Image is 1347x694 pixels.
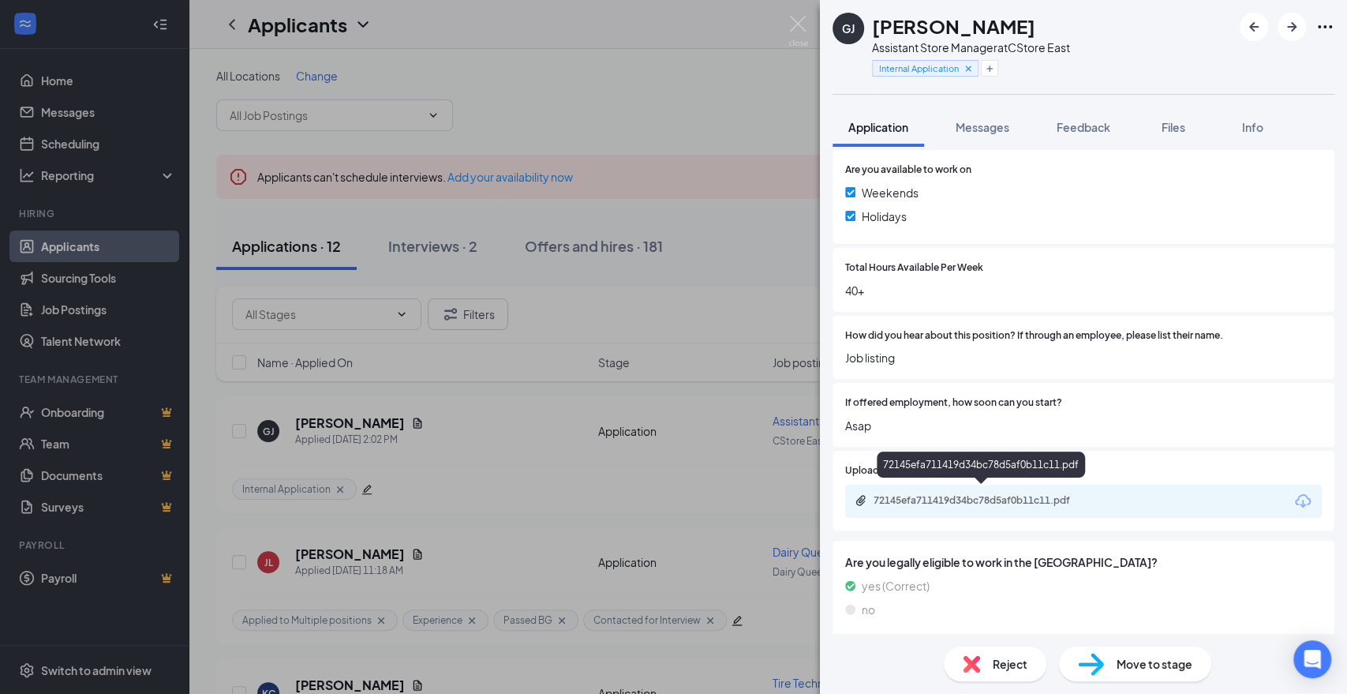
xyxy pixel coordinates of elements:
div: 72145efa711419d34bc78d5af0b11c11.pdf [877,452,1085,478]
div: Assistant Store Manager at CStore East [872,39,1070,55]
span: Are you legally eligible to work in the [GEOGRAPHIC_DATA]? [845,553,1322,571]
span: If offered employment, how soon can you start? [845,396,1062,411]
span: Feedback [1057,120,1110,134]
span: Internal Application [879,62,959,75]
h1: [PERSON_NAME] [872,13,1035,39]
button: ArrowLeftNew [1240,13,1268,41]
svg: Ellipses [1315,17,1334,36]
div: 72145efa711419d34bc78d5af0b11c11.pdf [874,494,1094,507]
span: Total Hours Available Per Week [845,261,983,276]
span: yes (Correct) [862,577,930,595]
span: Files [1162,120,1185,134]
span: Upload Resume [845,463,917,478]
div: GJ [842,21,855,36]
span: How did you hear about this position? If through an employee, please list their name. [845,328,1223,343]
svg: Cross [963,63,974,74]
svg: ArrowRight [1282,17,1301,36]
span: Weekends [862,184,919,201]
div: Open Intercom Messenger [1293,640,1331,678]
span: 40+ [845,282,1322,299]
span: Messages [956,120,1009,134]
span: Move to stage [1117,655,1192,673]
span: Holidays [862,208,907,225]
span: Asap [845,417,1322,434]
button: ArrowRight [1278,13,1306,41]
a: Paperclip72145efa711419d34bc78d5af0b11c11.pdf [855,494,1110,509]
button: Plus [981,60,998,77]
span: Application [848,120,908,134]
svg: ArrowLeftNew [1244,17,1263,36]
svg: Paperclip [855,494,867,507]
span: no [862,601,875,618]
span: Info [1242,120,1263,134]
span: Are you available to work on [845,163,971,178]
span: Reject [993,655,1027,673]
svg: Download [1293,492,1312,511]
span: Job listing [845,349,1322,366]
svg: Plus [985,64,994,73]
